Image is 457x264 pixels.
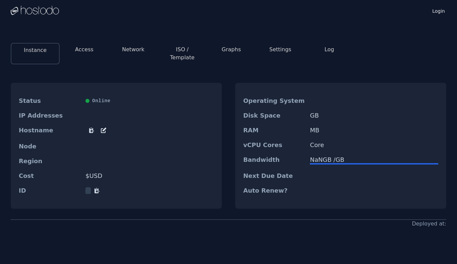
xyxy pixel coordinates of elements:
dd: $ USD [85,173,214,179]
dt: Node [19,143,80,150]
div: Deployed at: [412,220,446,228]
dt: Hostname [19,127,80,135]
img: Logo [11,6,59,16]
button: Network [122,46,144,54]
a: Login [431,6,446,14]
dt: Region [19,158,80,164]
dt: Disk Space [243,112,305,119]
dt: Next Due Date [243,173,305,179]
button: Graphs [222,46,241,54]
dt: IP Addresses [19,112,80,119]
button: Log [325,46,334,54]
dd: Core [310,142,438,148]
button: Access [75,46,93,54]
div: Online [85,97,214,104]
dt: RAM [243,127,305,134]
dt: Cost [19,173,80,179]
button: Instance [24,46,47,54]
dt: Auto Renew? [243,187,305,194]
dt: Operating System [243,97,305,104]
dt: Bandwidth [243,156,305,164]
button: ISO / Template [163,46,201,62]
dt: ID [19,187,80,194]
dt: Status [19,97,80,104]
dd: GB [310,112,438,119]
dt: vCPU Cores [243,142,305,148]
button: Settings [269,46,291,54]
dd: MB [310,127,438,134]
div: NaN GB / GB [310,156,438,163]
